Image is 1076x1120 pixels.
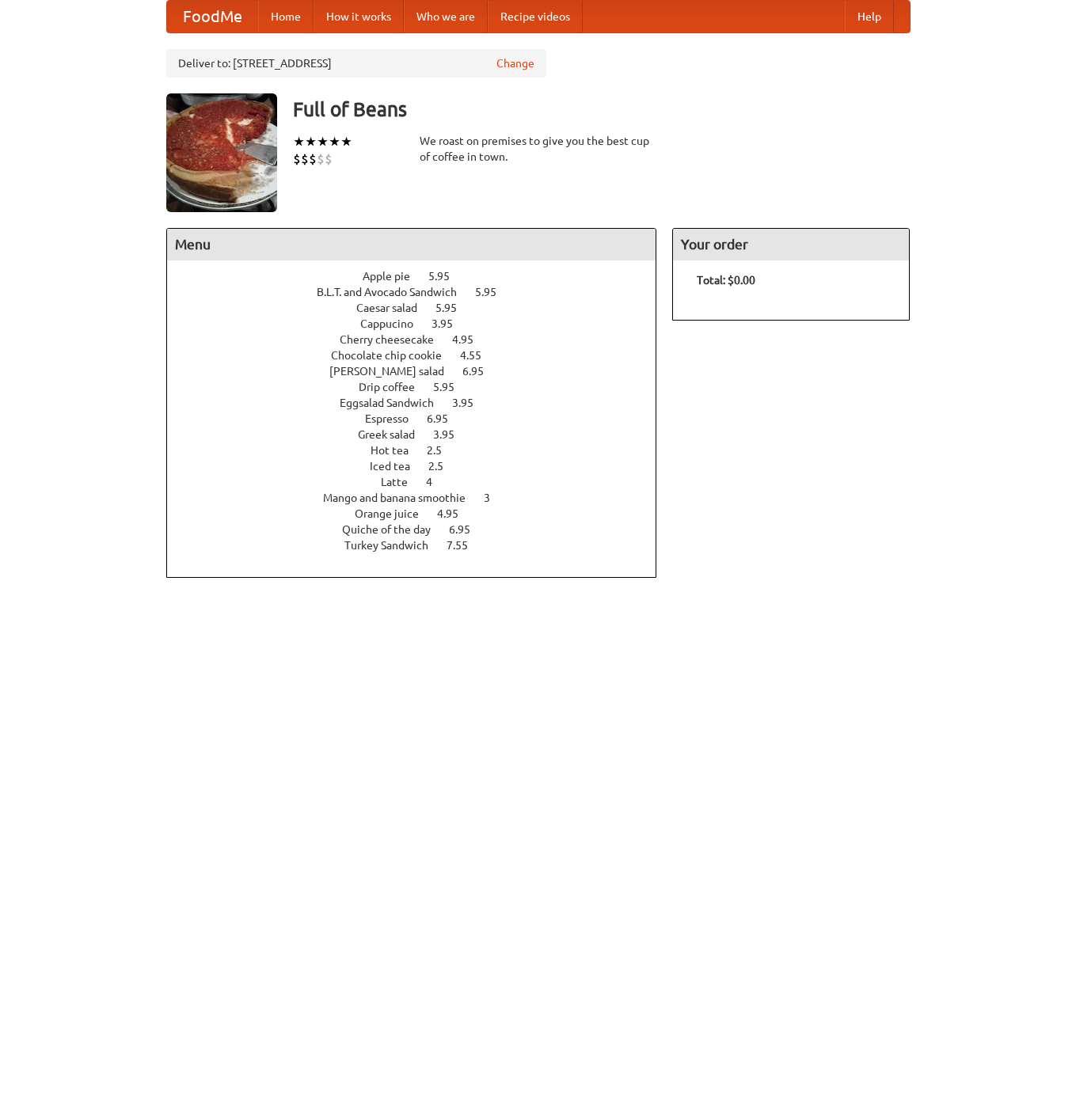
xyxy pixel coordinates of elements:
span: 3.95 [432,317,469,330]
div: Deliver to: [STREET_ADDRESS] [166,49,546,78]
div: We roast on premises to give you the best cup of coffee in town. [420,133,657,165]
li: $ [301,150,309,168]
h4: Your order [673,229,909,260]
a: [PERSON_NAME] salad 6.95 [329,365,513,378]
span: 3.95 [433,428,470,441]
a: Turkey Sandwich 7.55 [344,539,497,552]
span: 4 [426,476,448,488]
span: [PERSON_NAME] salad [329,365,460,378]
span: Chocolate chip cookie [331,349,458,362]
a: Espresso 6.95 [365,412,477,425]
a: Recipe videos [488,1,583,32]
li: ★ [329,133,340,150]
span: 4.55 [460,349,497,362]
a: Eggsalad Sandwich 3.95 [340,397,503,409]
li: ★ [293,133,305,150]
span: 6.95 [462,365,500,378]
span: Turkey Sandwich [344,539,444,552]
span: 6.95 [449,523,486,536]
li: $ [309,150,317,168]
li: $ [293,150,301,168]
h3: Full of Beans [293,93,911,125]
span: Caesar salad [356,302,433,314]
a: Greek salad 3.95 [358,428,484,441]
a: How it works [314,1,404,32]
span: 2.5 [427,444,458,457]
a: Latte 4 [381,476,462,488]
a: Help [845,1,894,32]
b: Total: $0.00 [697,274,755,287]
a: Cherry cheesecake 4.95 [340,333,503,346]
span: Cappucino [360,317,429,330]
a: Change [496,55,534,71]
span: Cherry cheesecake [340,333,450,346]
span: 5.95 [428,270,466,283]
li: $ [317,150,325,168]
a: Drip coffee 5.95 [359,381,484,393]
span: Greek salad [358,428,431,441]
span: 5.95 [433,381,470,393]
a: Cappucino 3.95 [360,317,482,330]
a: Quiche of the day 6.95 [342,523,500,536]
a: Apple pie 5.95 [363,270,479,283]
span: 5.95 [475,286,512,298]
span: Latte [381,476,424,488]
a: Caesar salad 5.95 [356,302,486,314]
a: Home [258,1,314,32]
li: ★ [305,133,317,150]
img: angular.jpg [166,93,277,212]
a: Iced tea 2.5 [370,460,473,473]
span: B.L.T. and Avocado Sandwich [317,286,473,298]
a: Who we are [404,1,488,32]
span: Drip coffee [359,381,431,393]
span: Quiche of the day [342,523,447,536]
span: 4.95 [437,507,474,520]
li: ★ [340,133,352,150]
span: 5.95 [435,302,473,314]
span: Espresso [365,412,424,425]
span: Mango and banana smoothie [323,492,481,504]
a: B.L.T. and Avocado Sandwich 5.95 [317,286,526,298]
span: 3.95 [452,397,489,409]
a: FoodMe [167,1,258,32]
span: 2.5 [428,460,459,473]
span: Iced tea [370,460,426,473]
span: Apple pie [363,270,426,283]
span: Hot tea [371,444,424,457]
a: Chocolate chip cookie 4.55 [331,349,511,362]
li: $ [325,150,333,168]
span: 6.95 [427,412,464,425]
span: 4.95 [452,333,489,346]
a: Hot tea 2.5 [371,444,471,457]
span: 7.55 [447,539,484,552]
span: 3 [484,492,506,504]
span: Orange juice [355,507,435,520]
span: Eggsalad Sandwich [340,397,450,409]
li: ★ [317,133,329,150]
a: Mango and banana smoothie 3 [323,492,519,504]
h4: Menu [167,229,656,260]
a: Orange juice 4.95 [355,507,488,520]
